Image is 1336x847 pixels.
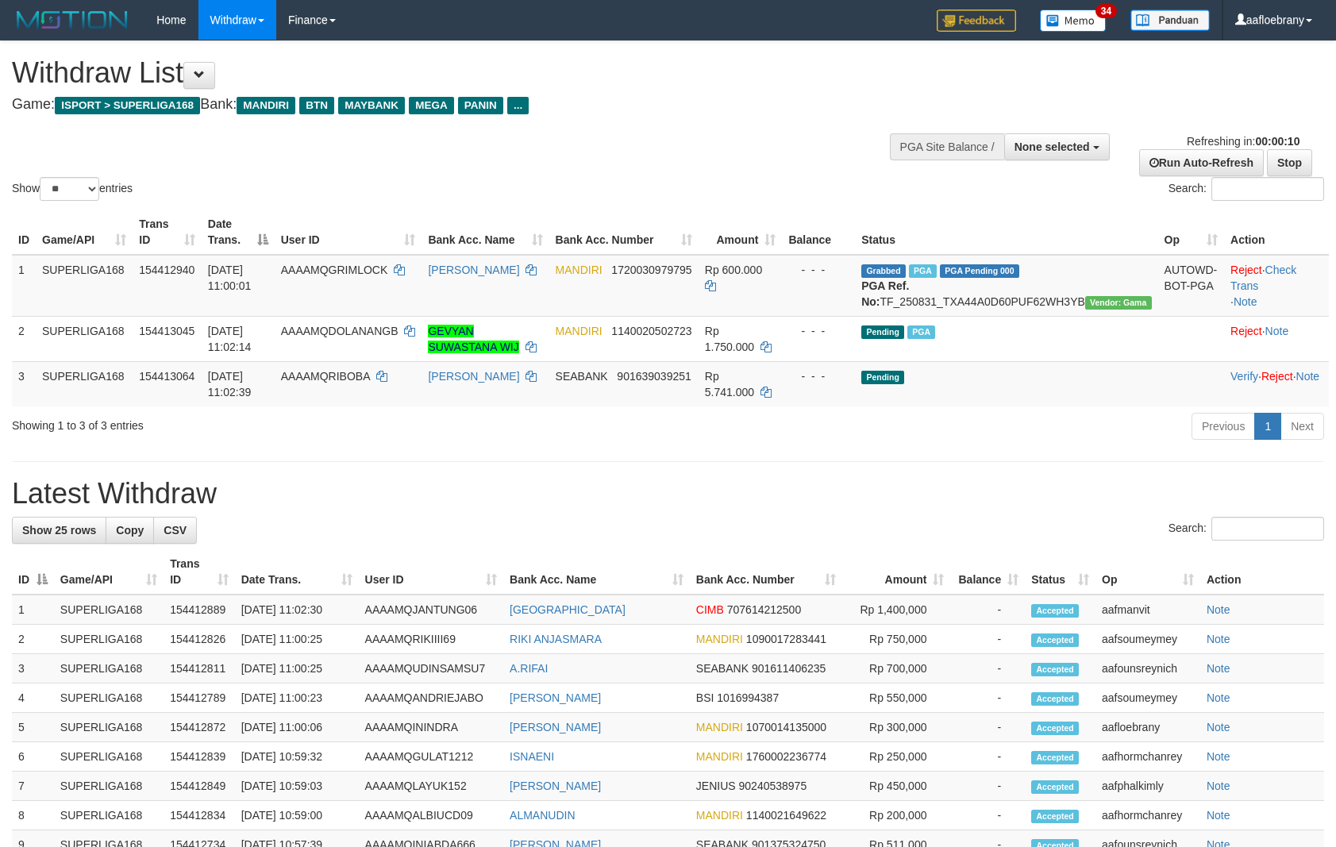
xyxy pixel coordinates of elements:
[54,549,164,595] th: Game/API: activate to sort column ascending
[739,780,807,792] span: Copy 90240538975 to clipboard
[696,721,743,733] span: MANDIRI
[299,97,334,114] span: BTN
[1095,801,1200,830] td: aafhormchanrey
[208,325,252,353] span: [DATE] 11:02:14
[139,264,194,276] span: 154412940
[556,264,603,276] span: MANDIRI
[12,210,36,255] th: ID
[507,97,529,114] span: ...
[359,772,504,801] td: AAAAMQLAYUK152
[510,809,575,822] a: ALMANUDIN
[106,517,154,544] a: Copy
[861,264,906,278] span: Grabbed
[1095,549,1200,595] th: Op: activate to sort column ascending
[1031,722,1079,735] span: Accepted
[281,370,370,383] span: AAAAMQRIBOBA
[855,255,1157,317] td: TF_250831_TXA44A0D60PUF62WH3YB
[1031,663,1079,676] span: Accepted
[1230,325,1262,337] a: Reject
[510,633,602,645] a: RIKI ANJASMARA
[510,603,626,616] a: [GEOGRAPHIC_DATA]
[1031,751,1079,764] span: Accepted
[55,97,200,114] span: ISPORT > SUPERLIGA168
[164,524,187,537] span: CSV
[235,772,359,801] td: [DATE] 10:59:03
[1031,633,1079,647] span: Accepted
[208,264,252,292] span: [DATE] 11:00:01
[164,654,235,683] td: 154412811
[36,361,133,406] td: SUPERLIGA168
[12,517,106,544] a: Show 25 rows
[1207,750,1230,763] a: Note
[54,801,164,830] td: SUPERLIGA168
[950,595,1025,625] td: -
[937,10,1016,32] img: Feedback.jpg
[1158,210,1224,255] th: Op: activate to sort column ascending
[359,713,504,742] td: AAAAMQININDRA
[861,371,904,384] span: Pending
[1095,772,1200,801] td: aafphalkimly
[116,524,144,537] span: Copy
[139,325,194,337] span: 154413045
[1207,603,1230,616] a: Note
[842,595,951,625] td: Rp 1,400,000
[1296,370,1320,383] a: Note
[696,780,736,792] span: JENIUS
[54,595,164,625] td: SUPERLIGA168
[12,654,54,683] td: 3
[1169,517,1324,541] label: Search:
[1130,10,1210,31] img: panduan.png
[409,97,454,114] span: MEGA
[855,210,1157,255] th: Status
[235,713,359,742] td: [DATE] 11:00:06
[690,549,842,595] th: Bank Acc. Number: activate to sort column ascending
[1095,654,1200,683] td: aafounsreynich
[1040,10,1107,32] img: Button%20Memo.svg
[752,662,826,675] span: Copy 901611406235 to clipboard
[1230,264,1296,292] a: Check Trans
[1224,255,1329,317] td: · ·
[1085,296,1152,310] span: Vendor URL: https://trx31.1velocity.biz
[842,625,951,654] td: Rp 750,000
[1015,141,1090,153] span: None selected
[699,210,783,255] th: Amount: activate to sort column ascending
[1169,177,1324,201] label: Search:
[164,625,235,654] td: 154412826
[275,210,422,255] th: User ID: activate to sort column ascending
[556,325,603,337] span: MANDIRI
[950,742,1025,772] td: -
[1207,780,1230,792] a: Note
[235,595,359,625] td: [DATE] 11:02:30
[12,742,54,772] td: 6
[1211,177,1324,201] input: Search:
[428,264,519,276] a: [PERSON_NAME]
[950,654,1025,683] td: -
[1207,662,1230,675] a: Note
[890,133,1004,160] div: PGA Site Balance /
[861,325,904,339] span: Pending
[1004,133,1110,160] button: None selected
[746,750,826,763] span: Copy 1760002236774 to clipboard
[705,325,754,353] span: Rp 1.750.000
[54,772,164,801] td: SUPERLIGA168
[133,210,202,255] th: Trans ID: activate to sort column ascending
[1280,413,1324,440] a: Next
[842,742,951,772] td: Rp 250,000
[12,801,54,830] td: 8
[696,809,743,822] span: MANDIRI
[237,97,295,114] span: MANDIRI
[54,654,164,683] td: SUPERLIGA168
[940,264,1019,278] span: PGA Pending
[12,316,36,361] td: 2
[1224,316,1329,361] td: ·
[549,210,699,255] th: Bank Acc. Number: activate to sort column ascending
[1261,370,1293,383] a: Reject
[1031,692,1079,706] span: Accepted
[422,210,549,255] th: Bank Acc. Name: activate to sort column ascending
[235,625,359,654] td: [DATE] 11:00:25
[54,713,164,742] td: SUPERLIGA168
[12,713,54,742] td: 5
[12,595,54,625] td: 1
[338,97,405,114] span: MAYBANK
[40,177,99,201] select: Showentries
